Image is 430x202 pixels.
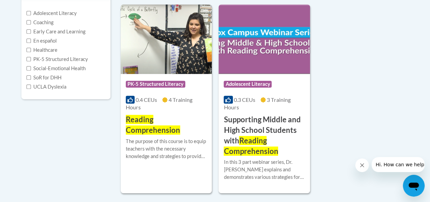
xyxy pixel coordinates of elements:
span: 0.4 CEUs [136,96,157,103]
input: Checkbox for Options [27,57,31,61]
input: Checkbox for Options [27,11,31,15]
div: In this 3 part webinar series, Dr. [PERSON_NAME] explains and demonstrates various strategies for... [224,158,305,181]
label: Adolescent Literacy [27,10,77,17]
label: Healthcare [27,46,57,54]
input: Checkbox for Options [27,66,31,71]
label: Early Care and Learning [27,28,85,35]
label: SoR for DHH [27,74,62,81]
a: Course LogoAdolescent Literacy0.3 CEUs3 Training Hours Supporting Middle and High School Students... [219,4,310,193]
span: 0.3 CEUs [234,96,255,103]
iframe: Message from company [372,157,425,172]
span: PK-5 Structured Literacy [126,81,185,88]
a: Course LogoPK-5 Structured Literacy0.4 CEUs4 Training Hours Reading ComprehensionThe purpose of t... [121,4,212,193]
span: Reading Comprehension [224,136,278,156]
input: Checkbox for Options [27,20,31,25]
label: UCLA Dyslexia [27,83,66,91]
label: PK-5 Structured Literacy [27,56,88,63]
h3: Supporting Middle and High School Students with [224,114,305,156]
label: Social-Emotional Health [27,65,86,72]
img: Course Logo [121,4,212,74]
label: En español [27,37,57,45]
input: Checkbox for Options [27,48,31,52]
span: Reading Comprehension [126,115,180,135]
span: Hi. How can we help? [4,5,55,10]
img: Course Logo [219,4,310,74]
label: Coaching [27,19,53,26]
iframe: Close message [355,158,369,172]
input: Checkbox for Options [27,38,31,43]
span: Adolescent Literacy [224,81,272,88]
input: Checkbox for Options [27,29,31,34]
input: Checkbox for Options [27,75,31,80]
input: Checkbox for Options [27,84,31,89]
iframe: Button to launch messaging window [403,175,425,197]
div: The purpose of this course is to equip teachers with the necessary knowledge and strategies to pr... [126,138,207,160]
